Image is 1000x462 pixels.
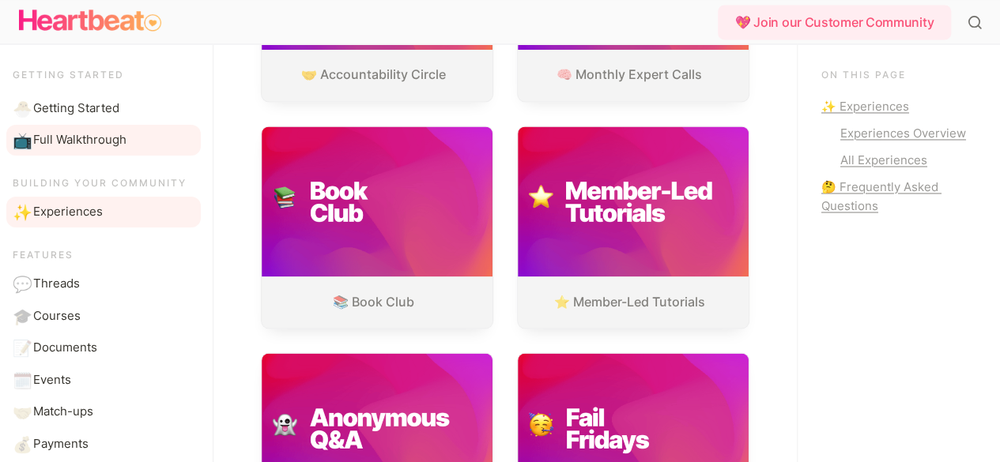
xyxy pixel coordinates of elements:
[6,93,201,124] a: 🐣Getting Started
[13,403,28,419] span: 🤝
[821,151,976,170] a: All Experiences
[19,5,161,36] img: Logo
[13,177,187,189] span: Building your community
[13,249,74,261] span: Features
[13,275,28,291] span: 💬
[33,403,93,421] span: Match-ups
[33,371,71,389] span: Events
[518,126,749,328] a: ⭐️ Member-Led Tutorials
[33,307,81,325] span: Courses
[33,131,126,149] span: Full Walkthrough
[840,124,976,143] div: Experiences Overview
[6,429,201,460] a: 💰Payments
[6,301,201,332] a: 🎓Courses
[6,269,201,299] a: 💬Threads
[821,69,906,81] span: On this page
[6,365,201,396] a: 🗓️Events
[821,178,976,216] a: 🤔 Frequently Asked Questions
[13,339,28,355] span: 📝
[33,339,97,357] span: Documents
[718,5,957,39] a: 💖 Join our Customer Community
[6,332,201,363] a: 📝Documents
[13,69,124,81] span: Getting started
[33,275,80,293] span: Threads
[821,124,976,143] a: Experiences Overview
[13,307,28,323] span: 🎓
[262,126,492,328] a: 📚 Book Club
[13,371,28,387] span: 🗓️
[13,435,28,451] span: 💰
[6,396,201,427] a: 🤝Match-ups
[6,197,201,227] a: ✨Experiences
[33,100,119,118] span: Getting Started
[33,435,89,453] span: Payments
[13,203,28,219] span: ✨
[13,100,28,115] span: 🐣
[821,97,976,116] a: ✨ Experiences
[6,125,201,156] a: 📺Full Walkthrough
[840,151,976,170] div: All Experiences
[33,203,103,221] span: Experiences
[13,131,28,147] span: 📺
[718,5,951,39] div: 💖 Join our Customer Community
